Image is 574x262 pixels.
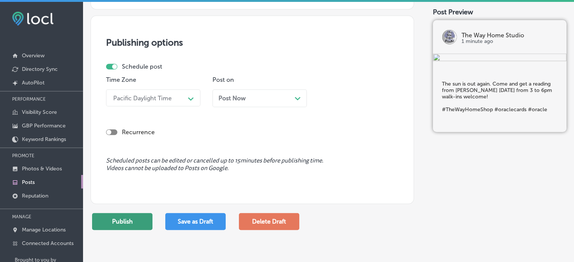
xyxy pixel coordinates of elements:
p: Overview [22,52,45,59]
p: Directory Sync [22,66,58,72]
p: Posts [22,179,35,185]
label: Schedule post [122,63,162,70]
img: fda3e92497d09a02dc62c9cd864e3231.png [12,12,54,26]
div: Post Preview [433,8,566,16]
button: Delete Draft [239,213,299,230]
p: Connected Accounts [22,240,74,247]
p: Reputation [22,193,48,199]
h5: The sun is out again. Come and get a reading from [PERSON_NAME] [DATE] from 3 to 6pm walk-ins wel... [442,81,557,113]
p: Time Zone [106,76,200,83]
p: 1 minute ago [462,38,557,44]
span: Post Now [219,95,246,102]
p: Manage Locations [22,227,66,233]
p: Photos & Videos [22,165,62,172]
div: Pacific Daylight Time [113,94,172,101]
p: Keyword Rankings [22,136,66,142]
button: Publish [92,213,152,230]
button: Save as Draft [165,213,226,230]
p: Visibility Score [22,109,57,115]
span: Scheduled posts can be edited or cancelled up to 15 minutes before publishing time. Videos cannot... [106,157,399,172]
p: Post on [212,76,307,83]
h3: Publishing options [106,37,399,48]
label: Recurrence [122,129,155,136]
img: logo [442,29,457,44]
p: AutoPilot [22,80,45,86]
p: GBP Performance [22,123,66,129]
p: The Way Home Studio [462,32,557,38]
img: 2517ea40-b717-4b59-9339-fc8b770dd2d0 [433,54,566,63]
